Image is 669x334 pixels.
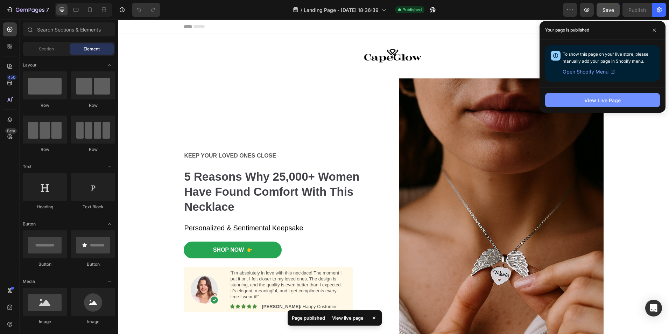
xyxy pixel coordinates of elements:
[301,6,302,14] span: /
[304,6,379,14] span: Landing Page - [DATE] 18:36:39
[241,26,311,48] img: gempages_568613204704363552-5c88e99c-e625-4270-b149-21f771cf9c7f.png
[104,161,115,172] span: Toggle open
[622,3,652,17] button: Publish
[73,256,101,284] img: gempages_568613204704363552-3536645d-0e44-4a88-a5b2-afccc264f595.png
[95,227,126,234] div: Shop Now
[23,146,67,153] div: Row
[66,222,164,239] a: Shop Now
[628,6,646,14] div: Publish
[71,146,115,153] div: Row
[292,314,325,321] p: Page published
[545,93,660,107] button: View Live Page
[23,22,115,36] input: Search Sections & Elements
[132,3,160,17] div: Undo/Redo
[66,151,242,194] strong: 5 Reasons Why 25,000+ Women Have Found Comfort With This Necklace
[66,204,185,212] span: Personalized & Sentimental Keepsake
[66,133,159,139] strong: KEEP YOUR LOVED ONES CLOSE
[144,285,219,289] p: / Happy Customer
[5,128,17,134] div: Beta
[104,218,115,230] span: Toggle open
[23,62,36,68] span: Layout
[563,51,648,64] span: To show this page on your live store, please manually add your page in Shopify menu.
[23,278,35,285] span: Media
[563,68,608,76] span: Open Shopify Menu
[23,204,67,210] div: Heading
[118,20,669,334] iframe: Design area
[584,97,621,104] div: View Live Page
[144,284,182,290] strong: [PERSON_NAME]
[104,60,115,71] span: Toggle open
[545,27,589,34] p: Your page is published
[23,221,36,227] span: Button
[603,7,614,13] span: Save
[71,319,115,325] div: Image
[23,261,67,267] div: Button
[402,7,422,13] span: Published
[104,276,115,287] span: Toggle open
[645,300,662,316] div: Open Intercom Messenger
[84,46,100,52] span: Element
[3,3,52,17] button: 7
[23,102,67,109] div: Row
[23,163,31,170] span: Text
[71,261,115,267] div: Button
[71,204,115,210] div: Text Block
[39,46,54,52] span: Section
[71,102,115,109] div: Row
[46,6,49,14] p: 7
[7,75,17,80] div: 450
[113,251,228,280] p: "I’m absolutely in love with this necklace! The moment I put it on, I felt closer to my loved one...
[328,313,368,323] div: View live page
[23,319,67,325] div: Image
[597,3,620,17] button: Save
